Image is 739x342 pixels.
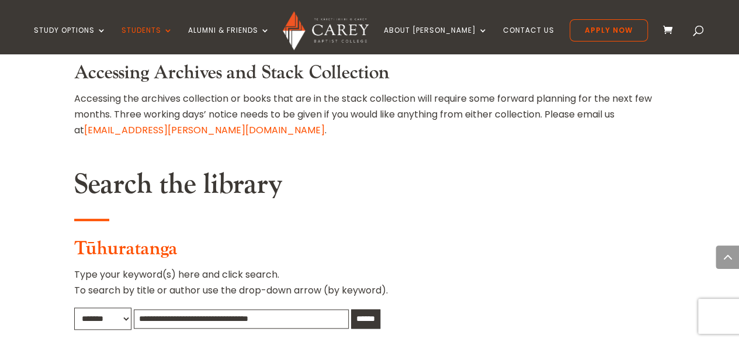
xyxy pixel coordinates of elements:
h3: Tūhuratanga [74,238,665,266]
a: [EMAIL_ADDRESS][PERSON_NAME][DOMAIN_NAME] [84,123,325,137]
h3: Accessing Archives and Stack Collection [74,62,665,90]
p: Accessing the archives collection or books that are in the stack collection will require some for... [74,91,665,139]
a: Contact Us [503,26,554,54]
a: Alumni & Friends [188,26,270,54]
h2: Search the library [74,168,665,208]
img: Carey Baptist College [283,11,369,50]
p: Type your keyword(s) here and click search. To search by title or author use the drop-down arrow ... [74,267,665,308]
a: Apply Now [570,19,648,42]
a: Students [122,26,173,54]
a: Study Options [34,26,106,54]
a: About [PERSON_NAME] [384,26,488,54]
